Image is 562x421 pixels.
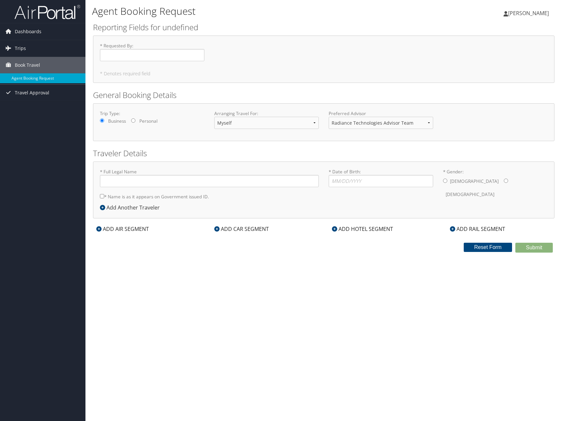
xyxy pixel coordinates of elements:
label: Business [108,118,126,124]
span: Travel Approval [15,85,49,101]
label: [DEMOGRAPHIC_DATA] [450,175,499,187]
label: Trip Type: [100,110,204,117]
label: * Gender: [443,168,548,201]
label: * Date of Birth: [329,168,433,187]
h1: Agent Booking Request [92,4,401,18]
button: Reset Form [464,243,512,252]
h2: Traveler Details [93,148,554,159]
label: Arranging Travel For: [214,110,319,117]
input: * Name is as it appears on Government issued ID. [100,194,104,198]
img: airportal-logo.png [14,4,80,20]
label: [DEMOGRAPHIC_DATA] [446,188,494,201]
span: Book Travel [15,57,40,73]
label: * Requested By : [100,42,204,61]
label: * Full Legal Name [100,168,319,187]
span: Trips [15,40,26,57]
input: * Gender:[DEMOGRAPHIC_DATA][DEMOGRAPHIC_DATA] [443,179,447,183]
input: * Requested By: [100,49,204,61]
div: ADD RAIL SEGMENT [447,225,508,233]
input: * Date of Birth: [329,175,433,187]
h5: * Denotes required field [100,71,548,76]
span: [PERSON_NAME] [508,10,549,17]
h2: General Booking Details [93,89,554,101]
div: ADD HOTEL SEGMENT [329,225,396,233]
div: ADD AIR SEGMENT [93,225,152,233]
input: * Gender:[DEMOGRAPHIC_DATA][DEMOGRAPHIC_DATA] [504,179,508,183]
label: Personal [139,118,157,124]
input: * Full Legal Name [100,175,319,187]
label: * Name is as it appears on Government issued ID. [100,190,209,203]
label: Preferred Advisor [329,110,433,117]
div: ADD CAR SEGMENT [211,225,272,233]
span: Dashboards [15,23,41,40]
div: Add Another Traveler [100,204,163,211]
h2: Reporting Fields for undefined [93,22,554,33]
button: Submit [515,243,553,253]
a: [PERSON_NAME] [503,3,555,23]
